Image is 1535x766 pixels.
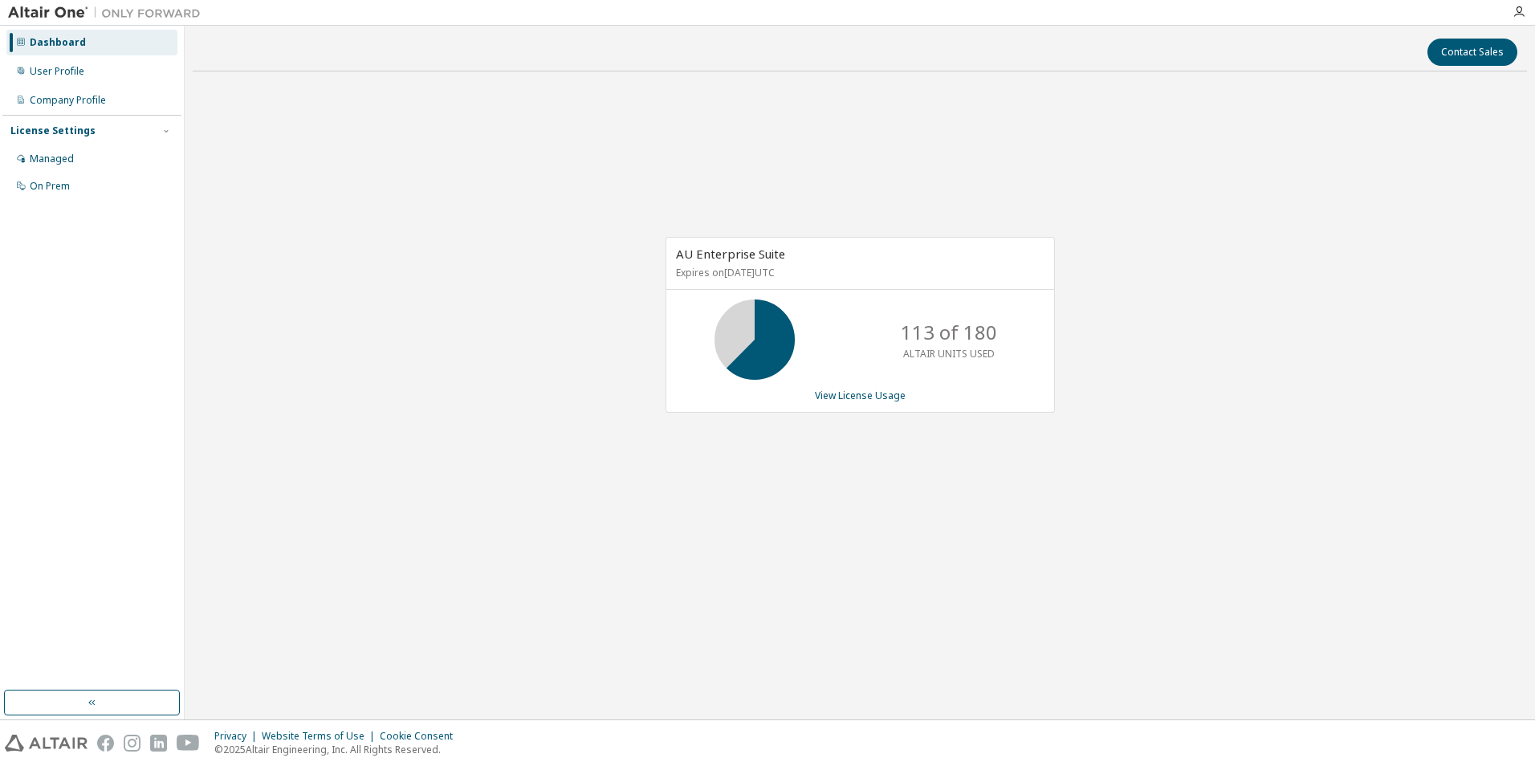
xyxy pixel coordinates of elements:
img: facebook.svg [97,735,114,752]
span: AU Enterprise Suite [676,246,785,262]
div: Company Profile [30,94,106,107]
p: ALTAIR UNITS USED [903,347,995,361]
img: Altair One [8,5,209,21]
p: 113 of 180 [901,319,997,346]
img: instagram.svg [124,735,140,752]
div: Privacy [214,730,262,743]
p: © 2025 Altair Engineering, Inc. All Rights Reserved. [214,743,462,756]
img: altair_logo.svg [5,735,88,752]
div: License Settings [10,124,96,137]
img: youtube.svg [177,735,200,752]
img: linkedin.svg [150,735,167,752]
p: Expires on [DATE] UTC [676,266,1040,279]
div: Managed [30,153,74,165]
div: On Prem [30,180,70,193]
div: Cookie Consent [380,730,462,743]
div: User Profile [30,65,84,78]
a: View License Usage [815,389,906,402]
div: Website Terms of Use [262,730,380,743]
button: Contact Sales [1427,39,1517,66]
div: Dashboard [30,36,86,49]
